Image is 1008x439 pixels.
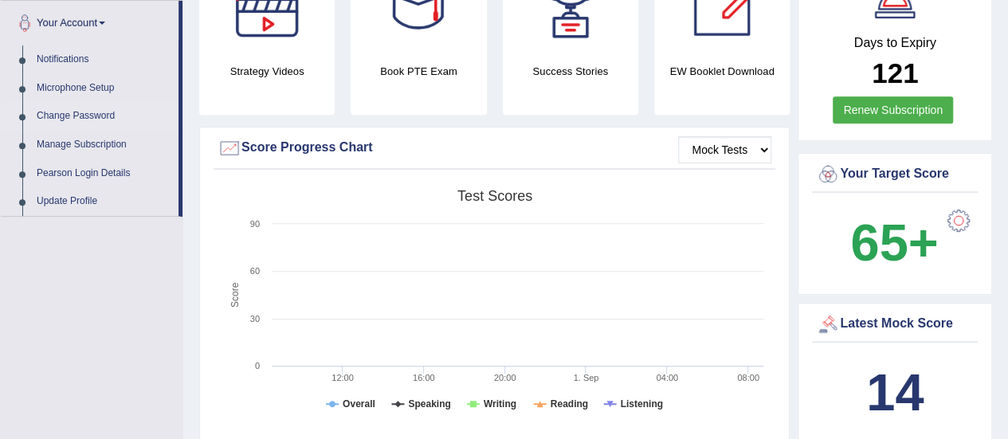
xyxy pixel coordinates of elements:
[654,63,790,80] h4: EW Booklet Download
[29,102,178,131] a: Change Password
[331,373,354,382] text: 12:00
[229,282,241,308] tspan: Score
[29,45,178,74] a: Notifications
[250,314,260,323] text: 30
[29,159,178,188] a: Pearson Login Details
[850,214,938,272] b: 65+
[494,373,516,382] text: 20:00
[1,1,178,41] a: Your Account
[343,398,375,410] tspan: Overall
[457,188,532,204] tspan: Test scores
[484,398,516,410] tspan: Writing
[833,96,953,123] a: Renew Subscription
[503,63,638,80] h4: Success Stories
[872,57,918,88] b: 121
[656,373,678,382] text: 04:00
[29,74,178,103] a: Microphone Setup
[408,398,450,410] tspan: Speaking
[351,63,486,80] h4: Book PTE Exam
[413,373,435,382] text: 16:00
[551,398,588,410] tspan: Reading
[816,312,974,336] div: Latest Mock Score
[218,136,771,160] div: Score Progress Chart
[29,187,178,216] a: Update Profile
[255,361,260,370] text: 0
[29,131,178,159] a: Manage Subscription
[199,63,335,80] h4: Strategy Videos
[737,373,759,382] text: 08:00
[250,266,260,276] text: 60
[573,373,598,382] tspan: 1. Sep
[816,36,974,50] h4: Days to Expiry
[866,363,924,421] b: 14
[621,398,663,410] tspan: Listening
[250,219,260,229] text: 90
[816,163,974,186] div: Your Target Score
